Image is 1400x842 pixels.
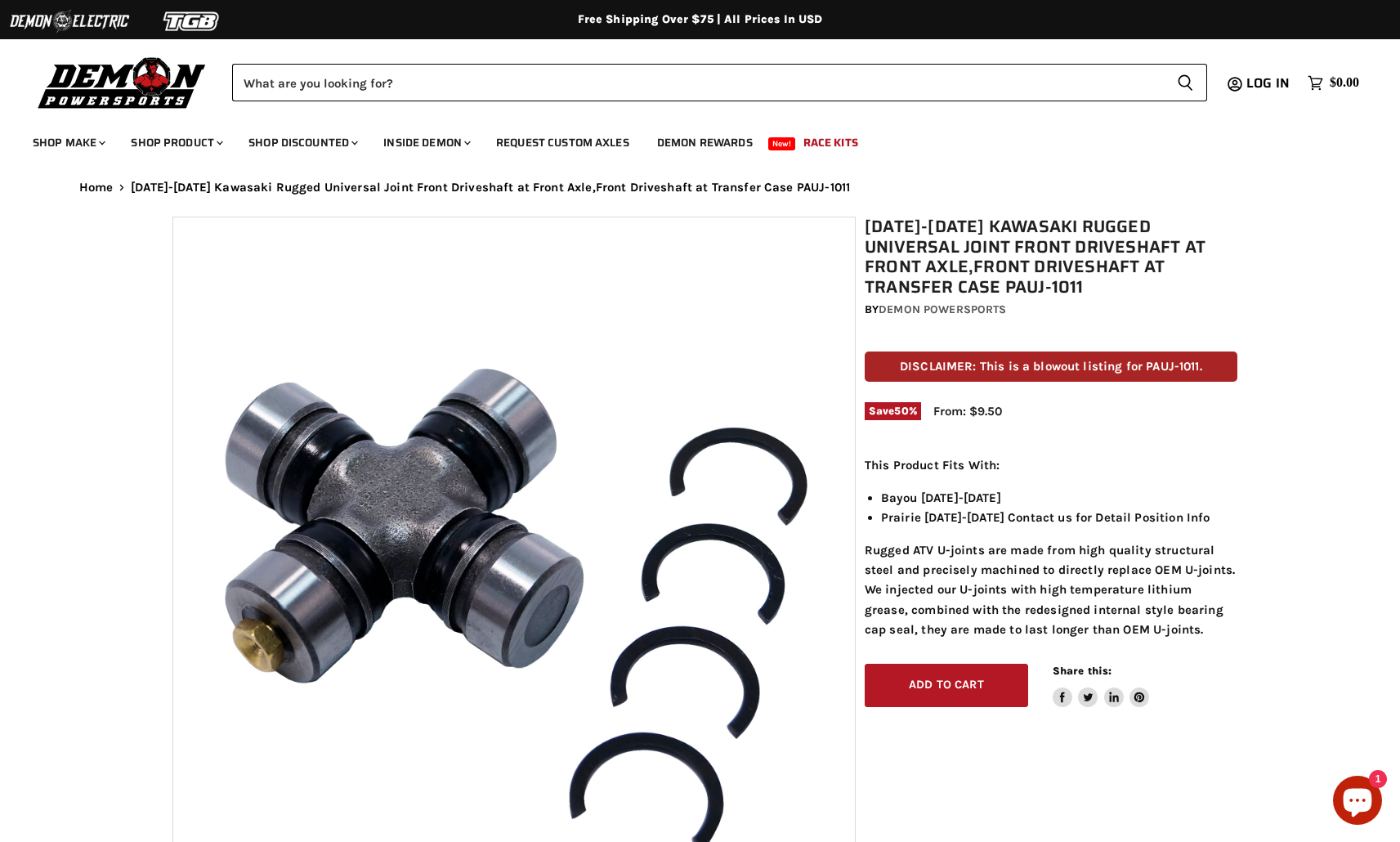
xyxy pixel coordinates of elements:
[232,64,1164,101] input: Search
[79,181,114,195] a: Home
[131,6,253,37] img: TGB Logo 2
[371,126,481,159] a: Inside Demon
[909,678,984,692] span: Add to cart
[933,404,1002,419] span: From: $9.50
[894,405,908,417] span: 50
[1239,76,1299,91] a: Log in
[768,137,796,150] span: New!
[20,119,1355,159] ul: Main menu
[881,508,1237,527] li: Prairie [DATE]-[DATE] Contact us for Detail Position Info
[1246,73,1290,93] span: Log in
[791,126,870,159] a: Race Kits
[1299,71,1367,95] a: $0.00
[8,6,131,37] img: Demon Electric Logo 2
[865,455,1237,639] div: Rugged ATV U-joints are made from high quality structural steel and precisely machined to directl...
[1053,664,1150,707] aside: Share this:
[865,301,1237,319] div: by
[865,217,1237,298] h1: [DATE]-[DATE] Kawasaki Rugged Universal Joint Front Driveshaft at Front Axle,Front Driveshaft at ...
[131,181,850,195] span: [DATE]-[DATE] Kawasaki Rugged Universal Joint Front Driveshaft at Front Axle,Front Driveshaft at ...
[236,126,368,159] a: Shop Discounted
[47,181,1354,195] nav: Breadcrumbs
[865,664,1028,707] button: Add to cart
[1053,665,1112,677] span: Share this:
[47,12,1354,27] div: Free Shipping Over $75 | All Prices In USD
[865,455,1237,475] p: This Product Fits With:
[879,302,1006,316] a: Demon Powersports
[865,402,921,420] span: Save %
[20,126,115,159] a: Shop Make
[1330,75,1359,91] span: $0.00
[1164,64,1207,101] button: Search
[865,352,1237,382] p: DISCLAIMER: This is a blowout listing for PAUJ-1011.
[484,126,642,159] a: Request Custom Axles
[232,64,1207,101] form: Product
[645,126,765,159] a: Demon Rewards
[881,488,1237,508] li: Bayou [DATE]-[DATE]
[1328,776,1387,829] inbox-online-store-chat: Shopify online store chat
[119,126,233,159] a: Shop Product
[33,53,212,111] img: Demon Powersports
